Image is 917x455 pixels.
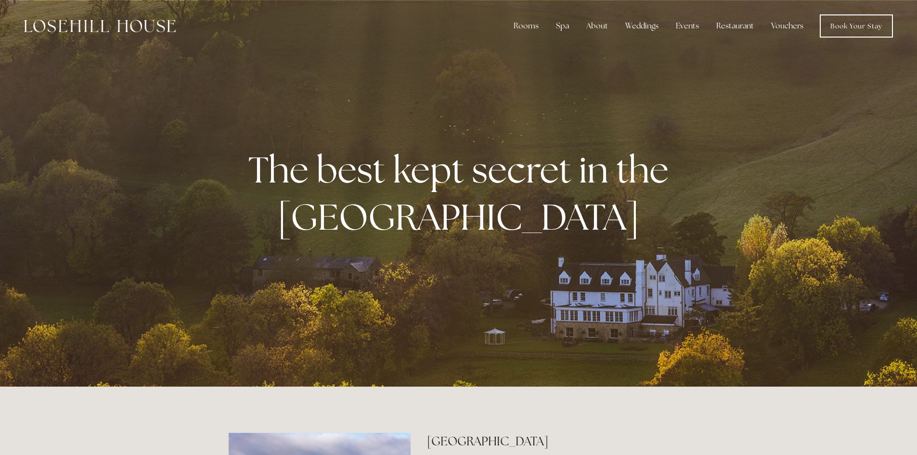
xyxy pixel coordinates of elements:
[427,433,688,450] h2: [GEOGRAPHIC_DATA]
[506,16,546,36] div: Rooms
[579,16,616,36] div: About
[820,14,893,38] a: Book Your Stay
[668,16,707,36] div: Events
[763,16,811,36] a: Vouchers
[548,16,577,36] div: Spa
[618,16,666,36] div: Weddings
[709,16,762,36] div: Restaurant
[24,20,176,32] img: Losehill House
[248,146,676,240] strong: The best kept secret in the [GEOGRAPHIC_DATA]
